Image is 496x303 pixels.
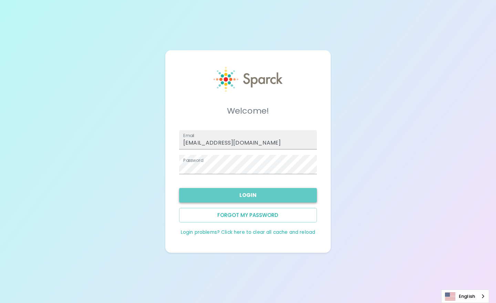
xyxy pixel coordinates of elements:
[441,290,489,303] aside: Language selected: English
[179,188,317,202] button: Login
[179,208,317,222] button: Forgot my password
[183,157,203,163] label: Password
[183,133,194,138] label: Email
[181,229,315,236] a: Login problems? Click here to clear all cache and reload
[179,105,317,116] h5: Welcome!
[214,67,282,92] img: Sparck logo
[442,290,489,303] a: English
[441,290,489,303] div: Language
